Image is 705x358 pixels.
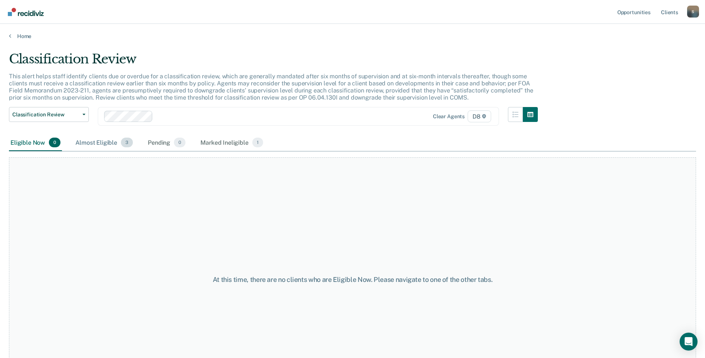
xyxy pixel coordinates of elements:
a: Home [9,33,696,40]
div: S [687,6,699,18]
p: This alert helps staff identify clients due or overdue for a classification review, which are gen... [9,73,533,101]
div: At this time, there are no clients who are Eligible Now. Please navigate to one of the other tabs. [181,276,524,284]
span: D8 [468,110,491,122]
button: Profile dropdown button [687,6,699,18]
div: Classification Review [9,51,538,73]
span: 0 [174,138,185,147]
span: 0 [49,138,60,147]
div: Open Intercom Messenger [680,333,698,351]
span: Classification Review [12,112,79,118]
div: Pending0 [146,135,187,151]
span: 1 [252,138,263,147]
button: Classification Review [9,107,89,122]
div: Eligible Now0 [9,135,62,151]
div: Marked Ineligible1 [199,135,265,151]
div: Clear agents [433,113,465,120]
div: Almost Eligible3 [74,135,134,151]
span: 3 [121,138,133,147]
img: Recidiviz [8,8,44,16]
